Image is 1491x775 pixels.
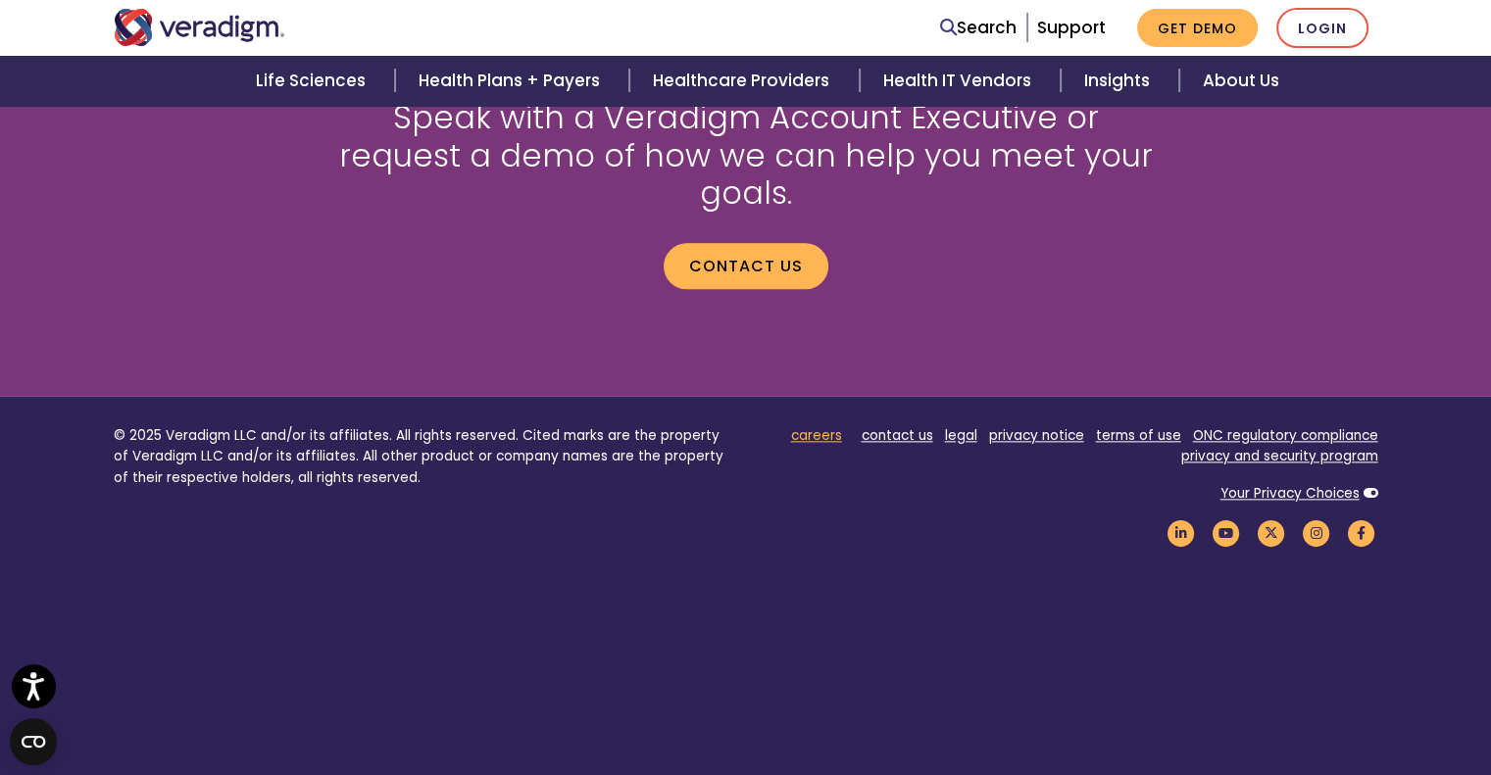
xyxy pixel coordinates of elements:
[1037,16,1106,39] a: Support
[1345,523,1378,542] a: Veradigm Facebook Link
[940,15,1017,41] a: Search
[1255,523,1288,542] a: Veradigm Twitter Link
[1165,523,1198,542] a: Veradigm LinkedIn Link
[664,243,828,288] a: Contact us
[10,718,57,765] button: Open CMP widget
[1137,9,1258,47] a: Get Demo
[1193,426,1378,445] a: ONC regulatory compliance
[989,426,1084,445] a: privacy notice
[232,56,395,106] a: Life Sciences
[114,425,731,489] p: © 2025 Veradigm LLC and/or its affiliates. All rights reserved. Cited marks are the property of V...
[1276,8,1368,48] a: Login
[1393,677,1467,751] iframe: To enrich screen reader interactions, please activate Accessibility in Grammarly extension settings
[629,56,859,106] a: Healthcare Providers
[114,9,285,46] img: Veradigm logo
[1300,523,1333,542] a: Veradigm Instagram Link
[1181,447,1378,465] a: privacy and security program
[1179,56,1303,106] a: About Us
[945,426,977,445] a: legal
[791,426,842,445] a: careers
[1220,484,1360,503] a: Your Privacy Choices
[329,99,1163,212] h2: Speak with a Veradigm Account Executive or request a demo of how we can help you meet your goals.
[1210,523,1243,542] a: Veradigm YouTube Link
[395,56,629,106] a: Health Plans + Payers
[862,426,933,445] a: contact us
[1061,56,1179,106] a: Insights
[860,56,1061,106] a: Health IT Vendors
[1096,426,1181,445] a: terms of use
